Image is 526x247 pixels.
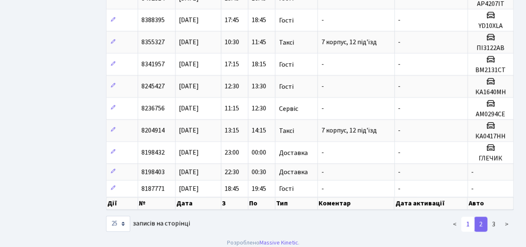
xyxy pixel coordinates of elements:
a: 1 [461,217,474,232]
span: - [471,184,474,193]
span: - [321,148,324,157]
th: Коментар [318,197,394,210]
span: [DATE] [179,184,199,193]
span: Доставка [279,150,307,156]
th: Авто [467,197,513,210]
span: [DATE] [179,60,199,69]
span: 18:45 [252,16,266,25]
span: [DATE] [179,82,199,91]
span: 13:30 [252,82,266,91]
span: Доставка [279,169,307,175]
span: 12:30 [252,104,266,113]
span: [DATE] [179,104,199,113]
h5: ГЛЕЧИК [471,155,510,162]
span: - [398,167,400,177]
span: 10:30 [225,38,239,47]
span: [DATE] [179,148,199,157]
span: Таксі [279,127,294,134]
span: 8198403 [141,167,165,177]
a: 3 [487,217,500,232]
span: - [321,16,324,25]
span: 19:45 [252,184,266,193]
span: 14:15 [252,126,266,135]
a: < [448,217,462,232]
span: 22:30 [225,167,239,177]
span: 12:30 [225,82,239,91]
span: 11:45 [252,38,266,47]
span: - [398,126,400,135]
h5: YD10XLA [471,22,510,30]
span: - [398,184,400,193]
span: 8245427 [141,82,165,91]
span: 00:00 [252,148,266,157]
span: - [398,82,400,91]
span: [DATE] [179,38,199,47]
span: 17:15 [225,60,239,69]
th: Дата [175,197,221,210]
h5: КА0417НН [471,132,510,140]
span: Таксі [279,39,294,46]
a: 2 [474,217,487,232]
span: 18:45 [225,184,239,193]
h5: ВМ2131СТ [471,66,510,74]
span: Сервіс [279,105,298,112]
h5: КА1640МН [471,88,510,96]
span: 7 корпус, 12 під'їзд [321,126,376,135]
span: 7 корпус, 12 під'їзд [321,38,376,47]
h5: ПІ3122АВ [471,44,510,52]
span: - [398,104,400,113]
span: 17:45 [225,16,239,25]
span: Гості [279,17,293,24]
span: - [398,16,400,25]
th: Дата активації [394,197,467,210]
span: 8355327 [141,38,165,47]
span: [DATE] [179,16,199,25]
span: 8187771 [141,184,165,193]
span: Гості [279,61,293,68]
th: З [221,197,248,210]
span: - [321,60,324,69]
span: 13:15 [225,126,239,135]
span: - [321,104,324,113]
span: [DATE] [179,167,199,177]
span: - [398,60,400,69]
span: 11:15 [225,104,239,113]
th: Тип [275,197,318,210]
th: По [248,197,275,210]
a: > [500,217,514,232]
span: - [471,167,474,177]
span: 8204914 [141,126,165,135]
span: Гості [279,83,293,90]
select: записів на сторінці [106,216,130,232]
span: - [398,148,400,157]
span: [DATE] [179,126,199,135]
span: 00:30 [252,167,266,177]
span: 8341957 [141,60,165,69]
span: - [321,184,324,193]
span: - [321,82,324,91]
span: - [398,38,400,47]
span: 8236756 [141,104,165,113]
label: записів на сторінці [106,216,190,232]
span: - [321,167,324,177]
span: 8388395 [141,16,165,25]
span: Гості [279,185,293,192]
span: 18:15 [252,60,266,69]
th: Дії [106,197,138,210]
span: 23:00 [225,148,239,157]
h5: АМ0294СЕ [471,110,510,118]
a: Massive Kinetic [259,238,298,247]
span: 8198432 [141,148,165,157]
th: № [138,197,175,210]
